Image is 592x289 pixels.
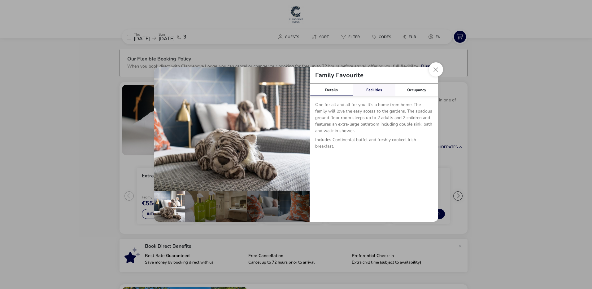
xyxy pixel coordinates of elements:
div: Facilities [353,84,395,96]
button: Close dialog [429,62,443,77]
p: One for all and all for you. It’s a home from home. The family will love the easy access to the g... [315,101,433,136]
p: Includes Continental buffet and freshly cooked, Irish breakfast. [315,136,433,152]
h2: Family Favourite [310,72,368,78]
div: details [154,67,438,222]
div: Occupancy [395,84,438,96]
img: 8a72083e188a9e677f8329517ed1b02b8fc4843cfca6cf4a87e53ac4c113ece7 [154,67,310,191]
div: Details [310,84,353,96]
